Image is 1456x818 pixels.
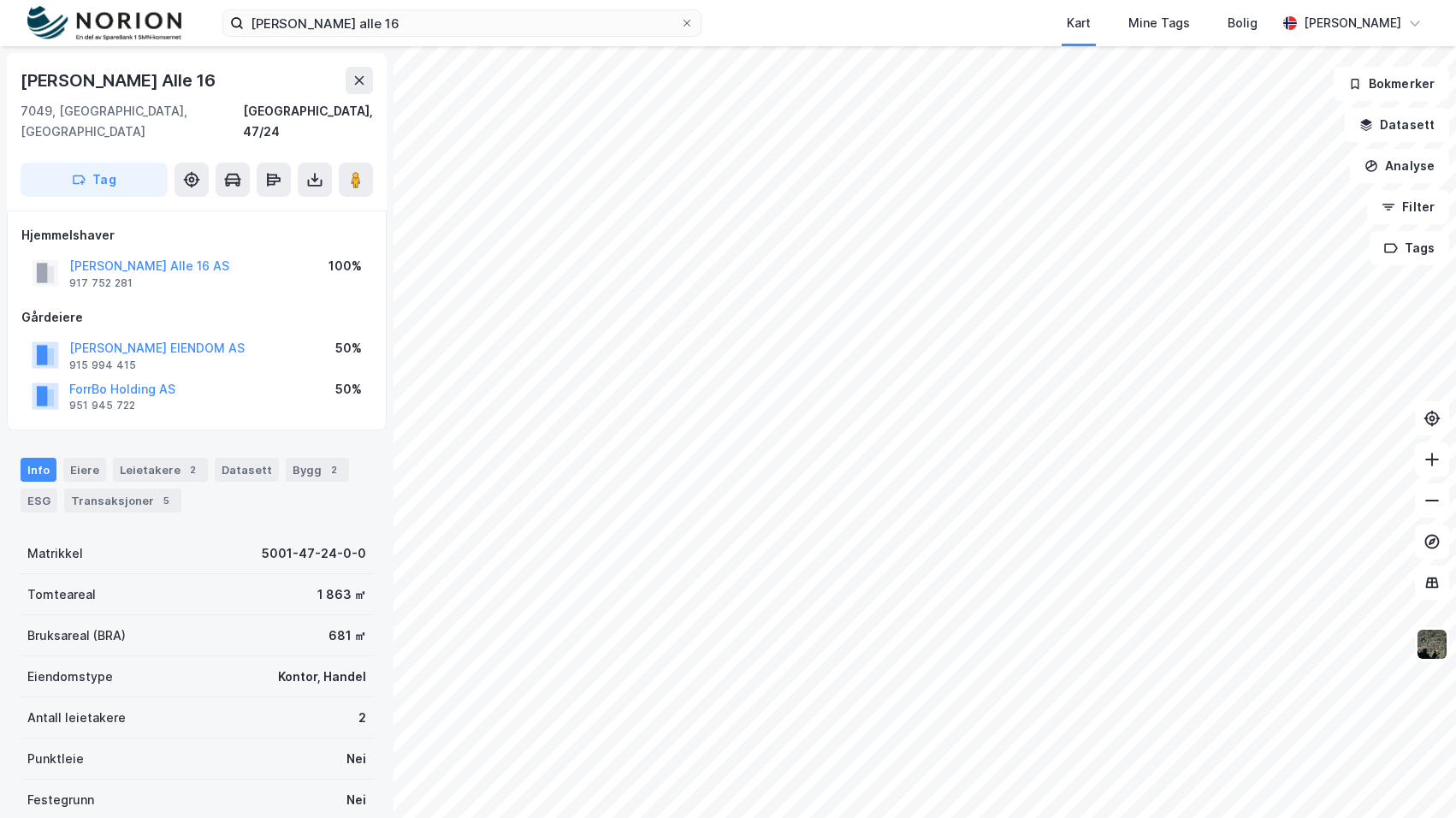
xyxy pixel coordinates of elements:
[184,461,201,478] div: 2
[1128,13,1190,33] div: Mine Tags
[1334,67,1449,101] button: Bokmerker
[328,625,366,646] div: 681 ㎡
[69,276,133,290] div: 917 752 281
[113,458,208,482] div: Leietakere
[335,379,362,400] div: 50%
[21,67,219,94] div: [PERSON_NAME] Alle 16
[27,584,96,605] div: Tomteareal
[262,543,366,564] div: 5001-47-24-0-0
[286,458,349,482] div: Bygg
[21,163,168,197] button: Tag
[21,489,57,513] div: ESG
[1228,13,1258,33] div: Bolig
[325,461,342,478] div: 2
[69,399,135,412] div: 951 945 722
[1304,13,1401,33] div: [PERSON_NAME]
[27,708,126,728] div: Antall leietakere
[21,307,372,328] div: Gårdeiere
[243,101,373,142] div: [GEOGRAPHIC_DATA], 47/24
[21,458,56,482] div: Info
[358,708,366,728] div: 2
[27,667,113,687] div: Eiendomstype
[1370,736,1456,818] div: Kontrollprogram for chat
[328,256,362,276] div: 100%
[27,790,94,810] div: Festegrunn
[27,625,126,646] div: Bruksareal (BRA)
[1416,628,1448,661] img: 9k=
[1370,231,1449,265] button: Tags
[21,101,243,142] div: 7049, [GEOGRAPHIC_DATA], [GEOGRAPHIC_DATA]
[1367,190,1449,224] button: Filter
[335,338,362,359] div: 50%
[1370,736,1456,818] iframe: Chat Widget
[346,749,366,769] div: Nei
[278,667,366,687] div: Kontor, Handel
[215,458,279,482] div: Datasett
[1350,149,1449,183] button: Analyse
[21,225,372,246] div: Hjemmelshaver
[64,489,181,513] div: Transaksjoner
[27,749,84,769] div: Punktleie
[27,6,181,41] img: norion-logo.80e7a08dc31c2e691866.png
[1067,13,1091,33] div: Kart
[69,359,136,372] div: 915 994 415
[346,790,366,810] div: Nei
[27,543,83,564] div: Matrikkel
[63,458,106,482] div: Eiere
[244,10,680,36] input: Søk på adresse, matrikkel, gårdeiere, leietakere eller personer
[317,584,366,605] div: 1 863 ㎡
[157,492,175,509] div: 5
[1345,108,1449,142] button: Datasett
